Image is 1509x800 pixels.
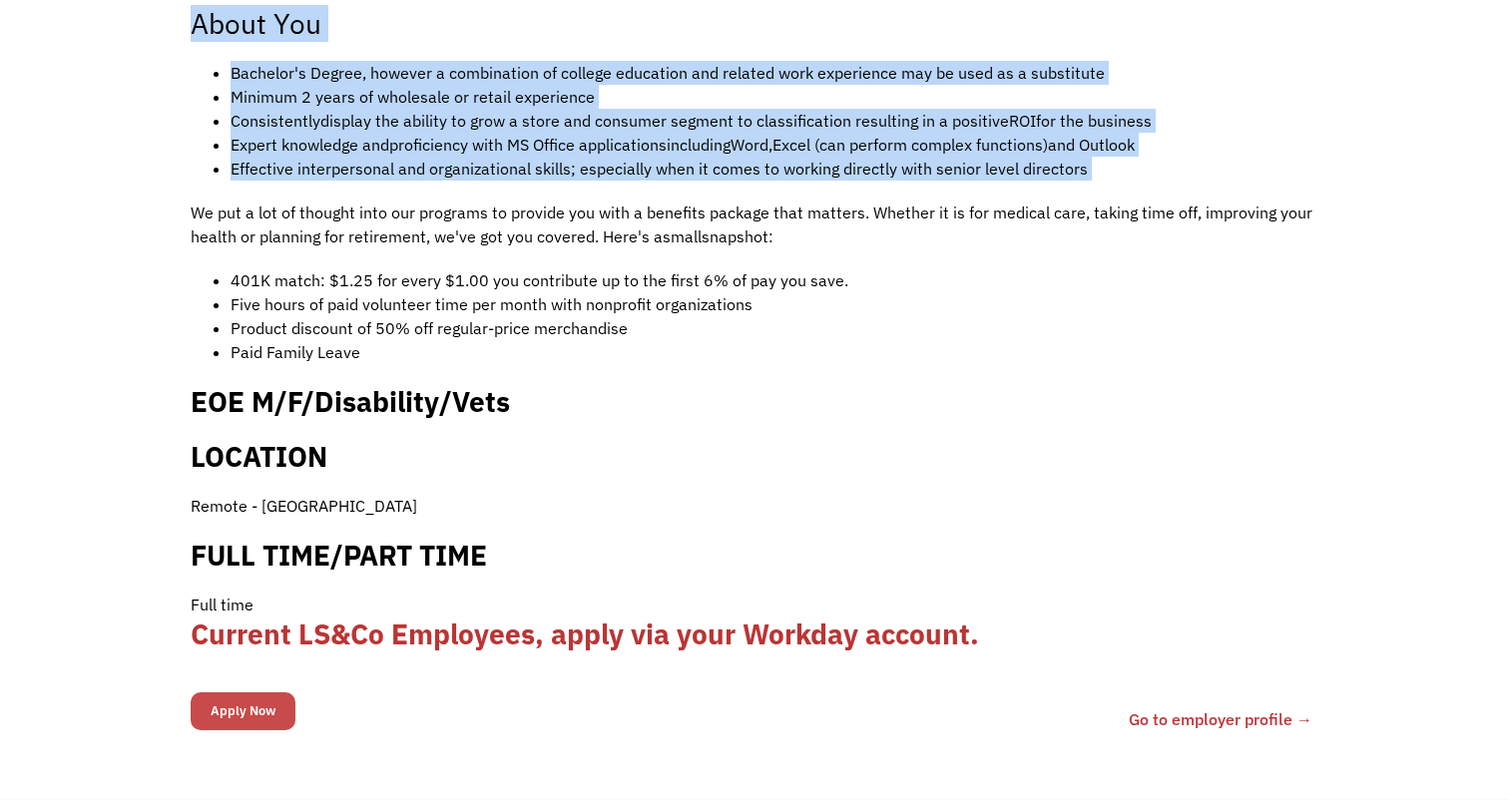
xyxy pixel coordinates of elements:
[191,615,979,652] a: Current LS&Co Employees, apply via your Workday account.
[231,159,571,179] span: Effective interpersonal and organizational skills
[191,200,1318,248] p: We put a lot of thought into our programs to provide you with a benefits package that matters. Wh...
[191,537,487,574] b: FULL TIME/PART TIME
[231,270,320,290] span: 401K match
[231,316,1318,340] li: Product discount of 50% off regular-price merchandise
[231,61,1318,85] li: Bachelor's Degree, however a combination of college education and related work experience may be ...
[772,135,1048,155] span: Excel (can perform complex functions)
[191,687,295,735] form: Email Form
[231,292,1318,316] li: Five hours of paid volunteer time per month with nonprofit organizations
[663,226,702,246] span: small
[191,383,510,420] span: EOE M/F/Disability/Vets
[231,87,595,107] span: Minimum 2 years of wholesale or retail experience
[1129,707,1312,731] a: Go to employer profile →
[389,135,667,155] span: proficiency with MS Office applications
[231,109,1318,133] li: display the ability to grow a store and consumer segment to classification resulting in a positiv...
[231,342,360,362] span: Paid Family Leave
[191,692,295,730] input: Apply Now
[231,133,1318,157] li: Expert knowledge and including , and Outlook
[231,157,1318,181] li: ; especially when it comes to working directly with senior level directors
[191,438,327,475] b: LOCATION
[731,135,768,155] span: Word
[231,268,1318,292] li: : $1.25 for every $1.00 you contribute up to the first 6% of pay you save.
[191,6,1318,41] h2: About You
[1009,111,1036,131] span: ROI
[231,111,320,131] span: Consistently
